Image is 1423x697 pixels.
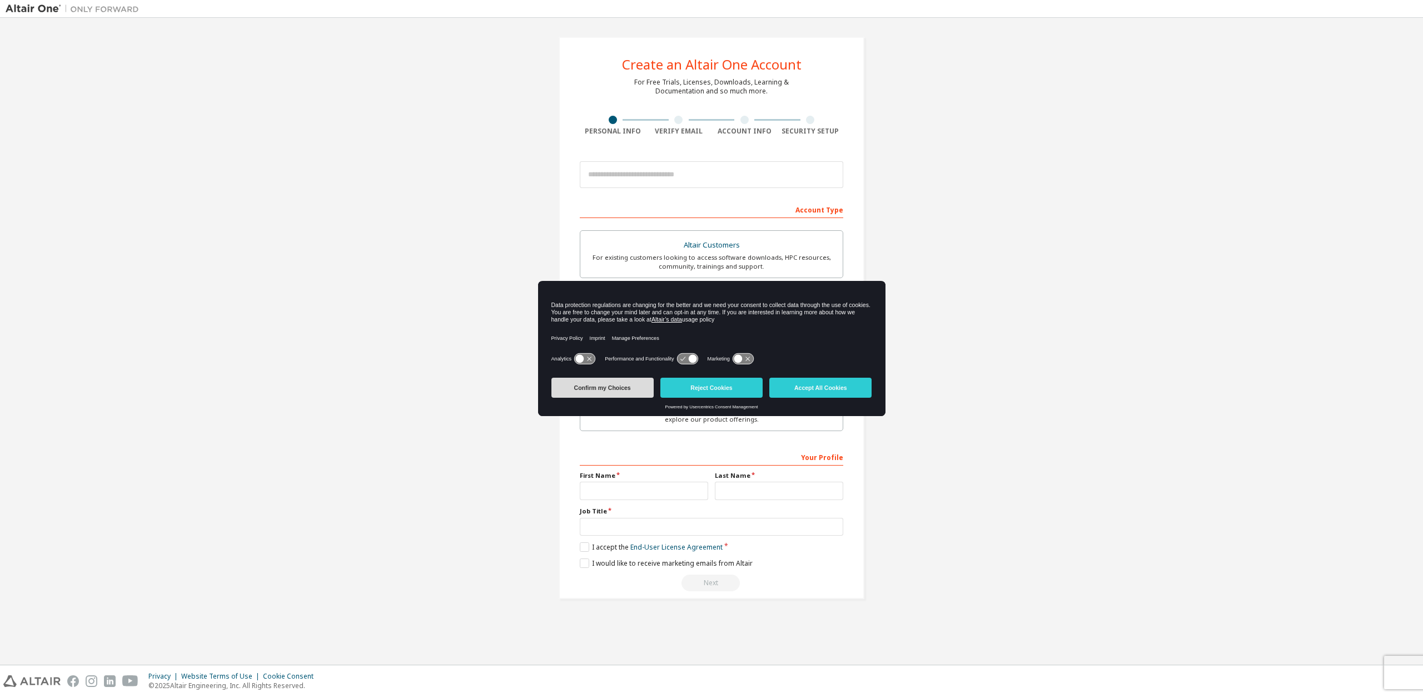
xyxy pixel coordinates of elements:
[587,238,836,253] div: Altair Customers
[630,542,723,552] a: End-User License Agreement
[580,448,843,466] div: Your Profile
[622,58,802,71] div: Create an Altair One Account
[67,675,79,687] img: facebook.svg
[3,675,61,687] img: altair_logo.svg
[646,127,712,136] div: Verify Email
[580,558,753,568] label: I would like to receive marketing emails from Altair
[122,675,138,687] img: youtube.svg
[634,78,789,96] div: For Free Trials, Licenses, Downloads, Learning & Documentation and so much more.
[580,507,843,516] label: Job Title
[580,200,843,218] div: Account Type
[148,681,320,690] p: © 2025 Altair Engineering, Inc. All Rights Reserved.
[6,3,145,14] img: Altair One
[580,471,708,480] label: First Name
[86,675,97,687] img: instagram.svg
[587,253,836,271] div: For existing customers looking to access software downloads, HPC resources, community, trainings ...
[580,542,723,552] label: I accept the
[104,675,116,687] img: linkedin.svg
[181,672,263,681] div: Website Terms of Use
[580,575,843,591] div: Read and acccept EULA to continue
[580,127,646,136] div: Personal Info
[778,127,844,136] div: Security Setup
[148,672,181,681] div: Privacy
[711,127,778,136] div: Account Info
[715,471,843,480] label: Last Name
[263,672,320,681] div: Cookie Consent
